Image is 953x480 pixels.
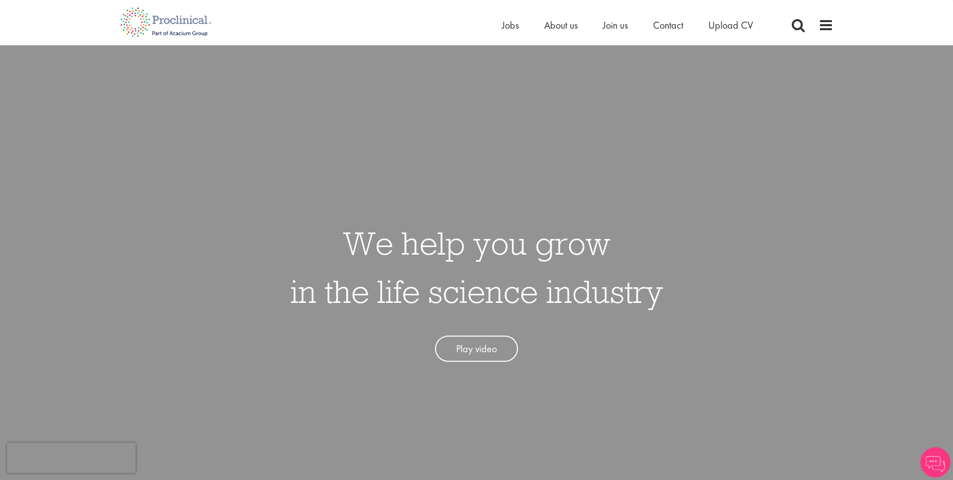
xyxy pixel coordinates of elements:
a: About us [544,19,578,32]
img: Chatbot [920,447,950,477]
a: Play video [435,336,518,362]
a: Contact [653,19,683,32]
h1: We help you grow in the life science industry [290,219,663,315]
a: Jobs [502,19,519,32]
a: Join us [603,19,628,32]
a: Upload CV [708,19,753,32]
